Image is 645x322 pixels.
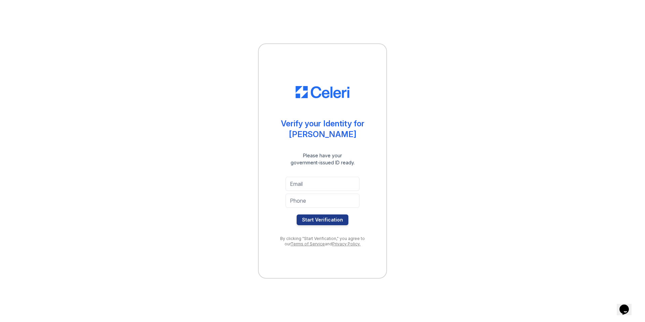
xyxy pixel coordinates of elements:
[281,118,364,140] div: Verify your Identity for [PERSON_NAME]
[286,177,359,191] input: Email
[617,295,638,315] iframe: chat widget
[286,194,359,208] input: Phone
[278,152,367,166] div: Please have your government-issued ID ready.
[291,241,325,246] a: Terms of Service
[296,86,349,98] img: CE_Logo_Blue-a8612792a0a2168367f1c8372b55b34899dd931a85d93a1a3d3e32e68fde9ad4.png
[272,236,373,247] div: By clicking "Start Verification," you agree to our and
[332,241,360,246] a: Privacy Policy.
[297,214,348,225] button: Start Verification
